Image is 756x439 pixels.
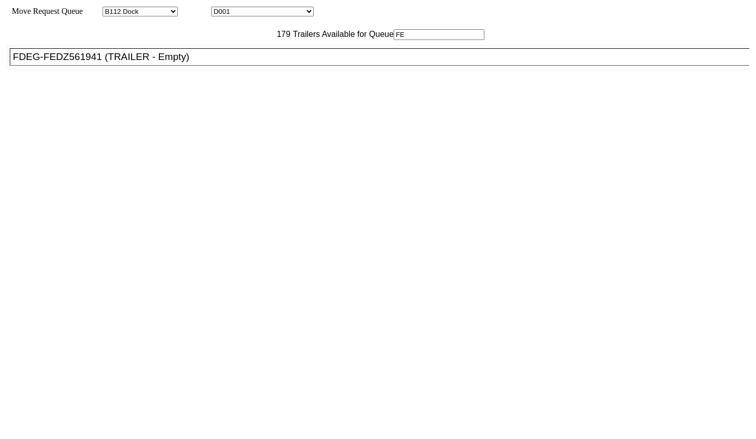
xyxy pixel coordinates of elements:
[85,7,100,15] span: Area
[272,30,291,38] span: 179
[180,7,209,15] span: Location
[13,51,755,63] div: FDEG-FEDZ561941 (TRAILER - Empty)
[394,29,484,40] input: Filter Available Trailers
[291,30,394,38] span: Trailers Available for Queue
[7,7,83,15] span: Move Request Queue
